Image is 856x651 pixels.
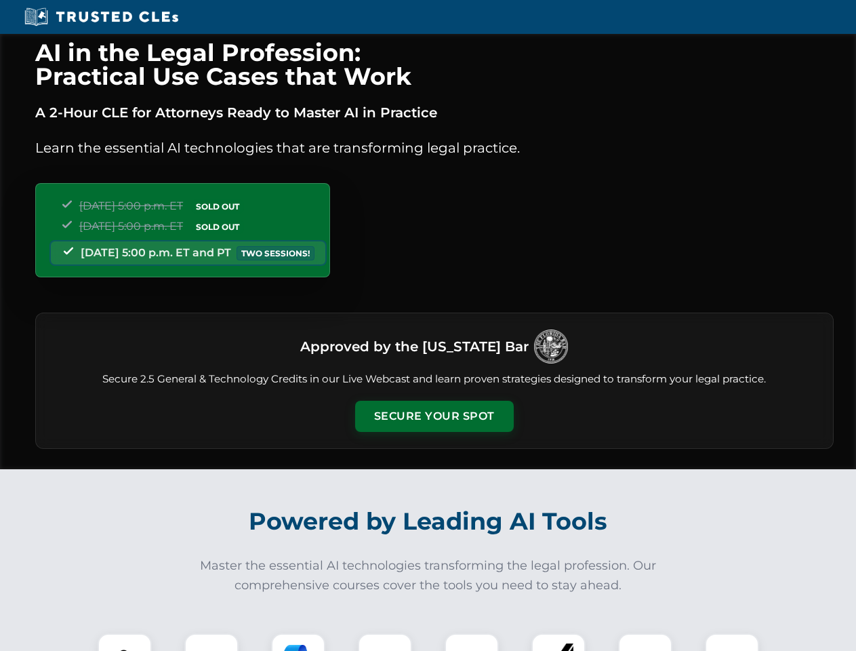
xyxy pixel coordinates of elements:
span: [DATE] 5:00 p.m. ET [79,199,183,212]
p: A 2-Hour CLE for Attorneys Ready to Master AI in Practice [35,102,834,123]
h3: Approved by the [US_STATE] Bar [300,334,529,359]
span: [DATE] 5:00 p.m. ET [79,220,183,233]
button: Secure Your Spot [355,401,514,432]
img: Trusted CLEs [20,7,182,27]
h2: Powered by Leading AI Tools [53,498,804,545]
p: Master the essential AI technologies transforming the legal profession. Our comprehensive courses... [191,556,666,595]
span: SOLD OUT [191,199,244,214]
img: Logo [534,330,568,363]
span: SOLD OUT [191,220,244,234]
p: Learn the essential AI technologies that are transforming legal practice. [35,137,834,159]
h1: AI in the Legal Profession: Practical Use Cases that Work [35,41,834,88]
p: Secure 2.5 General & Technology Credits in our Live Webcast and learn proven strategies designed ... [52,372,817,387]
